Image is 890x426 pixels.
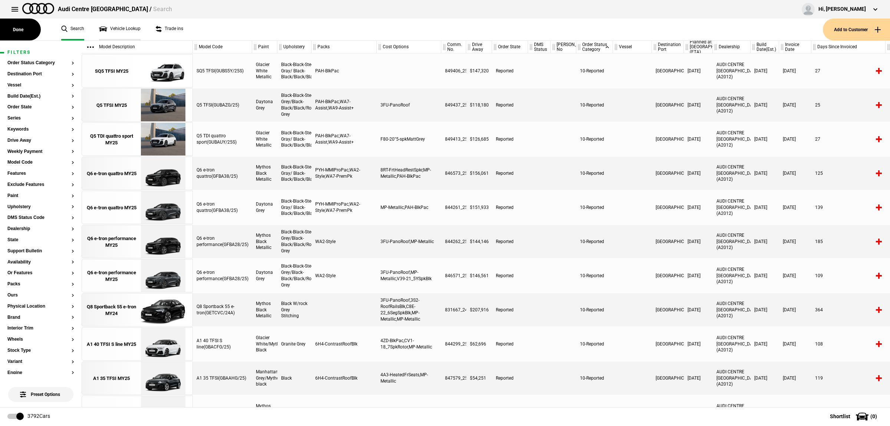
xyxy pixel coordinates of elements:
[7,204,74,210] button: Upholstery
[441,225,466,258] div: 844262_25
[652,122,684,156] div: [GEOGRAPHIC_DATA]
[551,41,576,53] div: [PERSON_NAME] No
[492,54,528,88] div: Reported
[811,157,886,190] div: 125
[751,157,779,190] div: [DATE]
[466,54,492,88] div: $147,320
[7,215,74,226] section: DMS Status Code
[7,105,74,110] button: Order State
[311,54,377,88] div: PAH-BlkPac
[811,41,885,53] div: Days Since Invoiced
[576,293,613,327] div: 10-Reported
[96,102,127,109] div: Q5 TFSI MY25
[277,41,311,53] div: Upholstery
[7,271,74,282] section: Or Features
[86,191,137,225] a: Q6 e-tron quattro MY25
[811,327,886,361] div: 108
[466,157,492,190] div: $156,061
[613,41,652,53] div: Vessel
[576,191,613,224] div: 10-Reported
[7,337,74,342] button: Wheels
[7,304,74,309] button: Physical Location
[7,72,74,77] button: Destination Port
[377,157,441,190] div: 8RT-FrtHeadRestSpkr,MP-Metallic,PAH-BlkPac
[652,259,684,292] div: [GEOGRAPHIC_DATA]
[684,225,713,258] div: [DATE]
[7,193,74,204] section: Paint
[7,138,74,149] section: Drive Away
[466,327,492,361] div: $62,696
[86,123,137,156] a: Q5 TDI quattro sport MY25
[652,88,684,122] div: [GEOGRAPHIC_DATA]
[22,3,54,14] img: audi.png
[7,94,74,105] section: Build Date(Est.)
[811,122,886,156] div: 27
[492,191,528,224] div: Reported
[311,157,377,190] div: PYH-MMIProPac,WA2-Style,WA7-PremPk
[713,293,751,327] div: AUDI CENTRE [GEOGRAPHIC_DATA] (A2012)
[377,361,441,395] div: 4A3-HeatedFrSeats,MP-Metallic
[252,259,277,292] div: Daytona Grey
[277,327,311,361] div: Granite Grey
[652,293,684,327] div: [GEOGRAPHIC_DATA]
[252,122,277,156] div: Glacier White Metallic
[277,54,311,88] div: Black-Black-Steel Gray/ Black-Black/Black/Black
[652,361,684,395] div: [GEOGRAPHIC_DATA]
[779,122,811,156] div: [DATE]
[277,225,311,258] div: Black-Black-Steel Grey/Black-Black/Black/Rock Grey
[193,122,252,156] div: Q5 TDI quattro sport(GUBAUY/25S)
[87,170,136,177] div: Q6 e-tron quattro MY25
[492,88,528,122] div: Reported
[441,361,466,395] div: 847579_25
[713,41,750,53] div: Dealership
[7,116,74,121] button: Series
[377,259,441,292] div: 3FU-PanoRoof,MP-Metallic,V39-21_5YSpkBlk
[466,361,492,395] div: $54,251
[7,127,74,138] section: Keywords
[277,88,311,122] div: Black-Black-Steel Grey/Black-Black/Black/Rock Grey
[652,157,684,190] div: [GEOGRAPHIC_DATA]
[252,327,277,361] div: Glacier White/Mythos Black
[311,41,376,53] div: Packs
[751,191,779,224] div: [DATE]
[492,327,528,361] div: Reported
[713,122,751,156] div: AUDI CENTRE [GEOGRAPHIC_DATA] (A2012)
[193,54,252,88] div: SQ5 TFSI(GUBS5Y/25S)
[466,259,492,292] div: $146,561
[576,327,613,361] div: 10-Reported
[713,191,751,224] div: AUDI CENTRE [GEOGRAPHIC_DATA] (A2012)
[7,326,74,331] button: Interior Trim
[7,249,74,254] button: Support Bulletin
[7,138,74,143] button: Drive Away
[86,133,137,146] div: Q5 TDI quattro sport MY25
[751,122,779,156] div: [DATE]
[779,191,811,224] div: [DATE]
[466,191,492,224] div: $151,933
[193,259,252,292] div: Q6 e-tron performance(GFBA28/25)
[751,259,779,292] div: [DATE]
[751,293,779,327] div: [DATE]
[153,6,172,13] span: Search
[684,361,713,395] div: [DATE]
[576,259,613,292] div: 10-Reported
[7,370,74,376] button: Engine
[7,249,74,260] section: Support Bulletin
[377,191,441,224] div: MP-Metallic,PAH-BlkPac
[7,94,74,99] button: Build Date(Est.)
[311,122,377,156] div: PAH-BlkPac,WA7-Assist,WA9-Assist+
[441,88,466,122] div: 849437_25
[193,88,252,122] div: Q5 TFSI(GUBAZG/25)
[86,362,137,395] a: A1 35 TFSI MY25
[7,171,74,182] section: Features
[466,122,492,156] div: $126,685
[311,327,377,361] div: 6H4-ContrastRoofBlk
[576,54,613,88] div: 10-Reported
[193,293,252,327] div: Q8 Sportback 55 e-tron(GETCVC/24A)
[7,348,74,353] button: Stock Type
[7,337,74,348] section: Wheels
[7,260,74,271] section: Availability
[441,54,466,88] div: 849406_25
[779,41,811,53] div: Invoice Date
[377,293,441,327] div: 3FU-PanoRoof,3S2-RoofRailsBlk,C8E-22_6SegSpkBlk,MP-Metallic,MP-Metallic
[99,19,141,40] a: Vehicle Lookup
